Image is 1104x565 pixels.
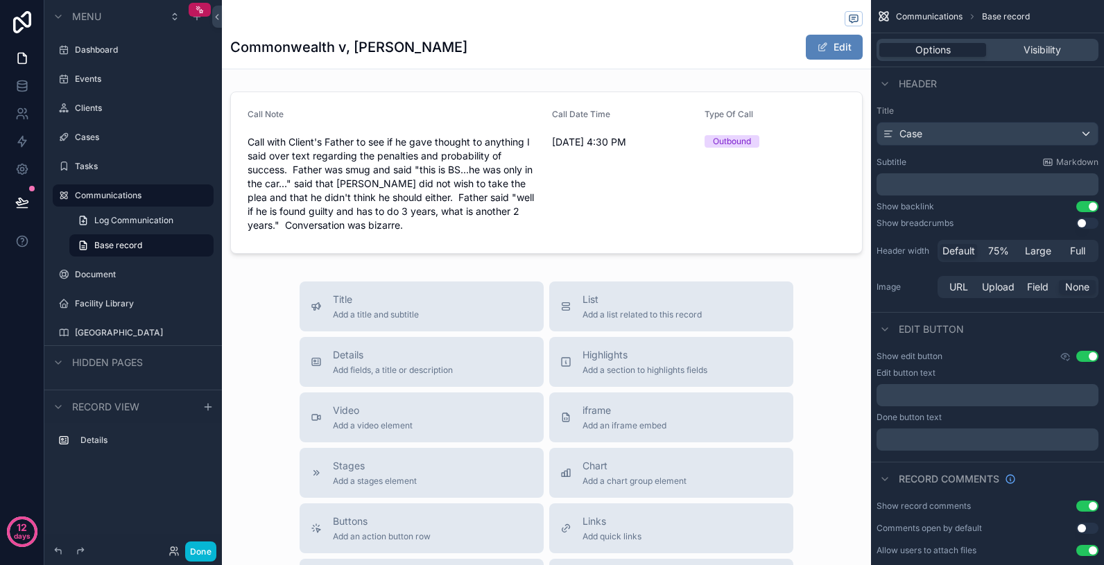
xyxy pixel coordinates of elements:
[333,420,413,431] span: Add a video element
[300,337,544,387] button: DetailsAdd fields, a title or description
[1024,43,1061,57] span: Visibility
[549,448,793,498] button: ChartAdd a chart group element
[549,392,793,442] button: iframeAdd an iframe embed
[988,244,1009,258] span: 75%
[877,201,934,212] div: Show backlink
[982,280,1015,294] span: Upload
[583,459,687,473] span: Chart
[877,105,1098,116] label: Title
[75,73,211,85] label: Events
[72,356,143,370] span: Hidden pages
[333,309,419,320] span: Add a title and subtitle
[877,173,1098,195] div: scrollable content
[333,514,431,528] span: Buttons
[583,476,687,487] span: Add a chart group element
[877,218,954,229] div: Show breadcrumbs
[877,367,935,379] label: Edit button text
[899,77,937,91] span: Header
[80,435,208,446] label: Details
[877,281,932,293] label: Image
[1027,280,1049,294] span: Field
[1065,280,1089,294] span: None
[877,384,1098,406] div: scrollable content
[583,403,666,417] span: iframe
[1056,157,1098,168] span: Markdown
[877,122,1098,146] button: Case
[549,281,793,331] button: ListAdd a list related to this record
[69,234,214,257] a: Base record
[982,11,1030,22] span: Base record
[1070,244,1085,258] span: Full
[230,37,467,57] h1: Commonwealth v, [PERSON_NAME]
[915,43,951,57] span: Options
[583,514,641,528] span: Links
[72,10,101,24] span: Menu
[333,476,417,487] span: Add a stages element
[899,127,922,141] span: Case
[94,215,173,226] span: Log Communication
[14,526,31,546] p: days
[75,190,205,201] label: Communications
[583,293,702,306] span: List
[583,531,641,542] span: Add quick links
[877,157,906,168] label: Subtitle
[333,293,419,306] span: Title
[75,269,211,280] label: Document
[333,459,417,473] span: Stages
[185,541,216,562] button: Done
[877,501,971,512] div: Show record comments
[17,521,27,534] p: 12
[583,365,707,376] span: Add a section to highlights fields
[300,281,544,331] button: TitleAdd a title and subtitle
[899,472,999,486] span: Record comments
[583,420,666,431] span: Add an iframe embed
[583,348,707,362] span: Highlights
[942,244,975,258] span: Default
[1025,244,1051,258] span: Large
[75,44,211,55] label: Dashboard
[877,412,942,423] label: Done button text
[333,531,431,542] span: Add an action button row
[899,322,964,336] span: Edit button
[300,448,544,498] button: StagesAdd a stages element
[69,209,214,232] a: Log Communication
[549,503,793,553] button: LinksAdd quick links
[44,423,222,465] div: scrollable content
[549,337,793,387] button: HighlightsAdd a section to highlights fields
[1042,157,1098,168] a: Markdown
[877,523,982,534] div: Comments open by default
[877,428,1098,451] div: scrollable content
[896,11,963,22] span: Communications
[877,245,932,257] label: Header width
[300,392,544,442] button: VideoAdd a video element
[333,365,453,376] span: Add fields, a title or description
[94,240,142,251] span: Base record
[949,280,968,294] span: URL
[75,327,211,338] label: [GEOGRAPHIC_DATA]
[333,403,413,417] span: Video
[877,351,942,362] label: Show edit button
[583,309,702,320] span: Add a list related to this record
[75,161,211,172] label: Tasks
[806,35,863,60] button: Edit
[75,103,211,114] label: Clients
[333,348,453,362] span: Details
[75,298,211,309] label: Facility Library
[300,503,544,553] button: ButtonsAdd an action button row
[75,132,211,143] label: Cases
[72,400,139,414] span: Record view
